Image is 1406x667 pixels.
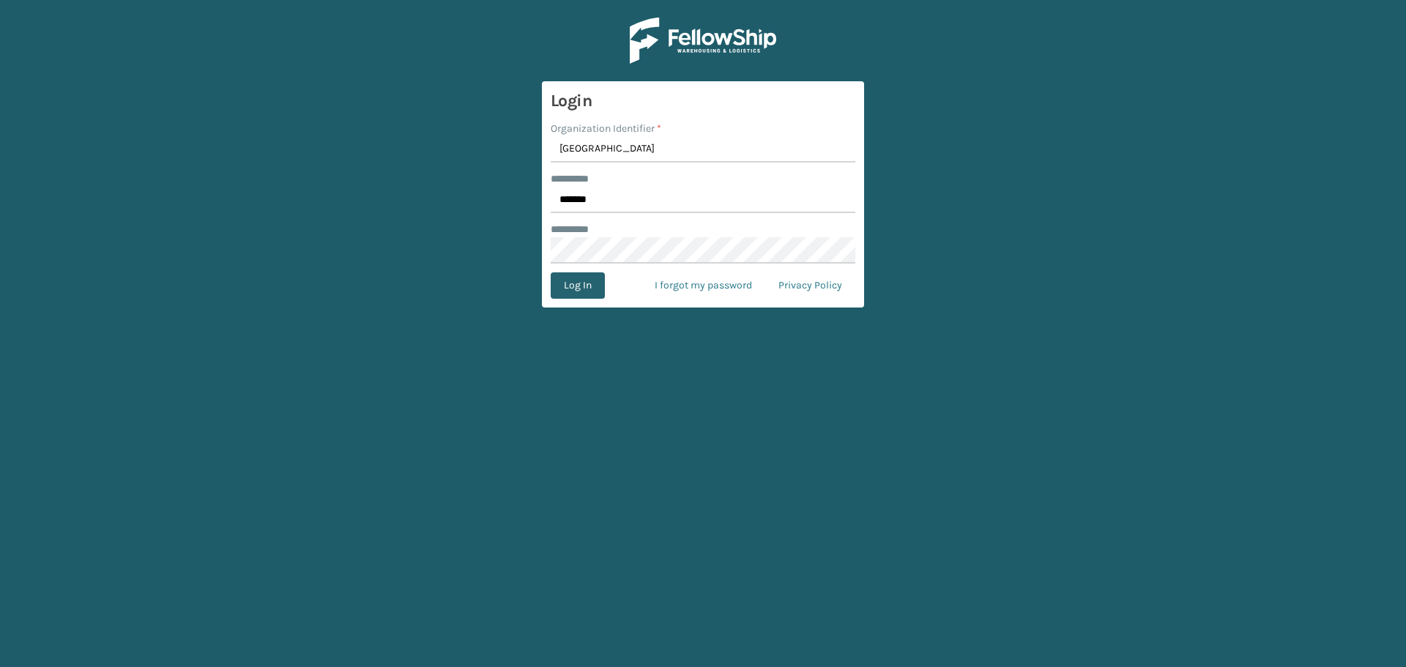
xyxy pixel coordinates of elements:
button: Log In [551,272,605,299]
a: Privacy Policy [765,272,855,299]
a: I forgot my password [641,272,765,299]
h3: Login [551,90,855,112]
label: Organization Identifier [551,121,661,136]
img: Logo [630,18,776,64]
